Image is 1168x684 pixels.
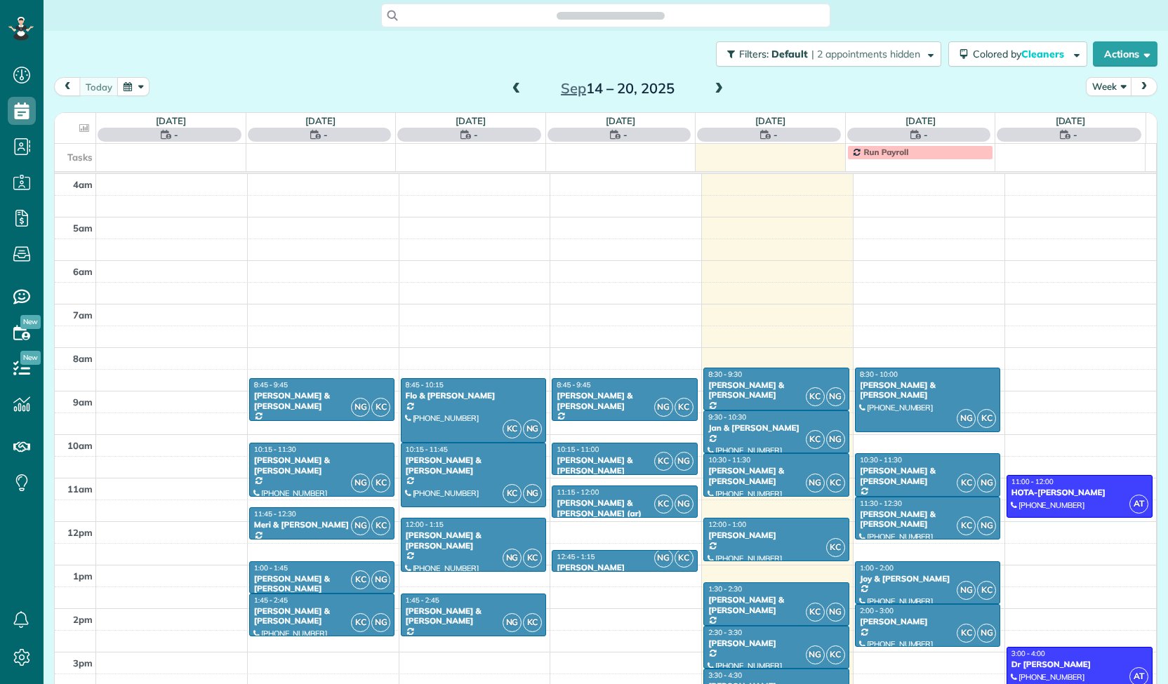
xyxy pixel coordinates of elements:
[351,613,370,632] span: KC
[774,128,778,142] span: -
[806,387,825,406] span: KC
[557,380,590,389] span: 8:45 - 9:45
[20,315,41,329] span: New
[1093,41,1157,67] button: Actions
[561,79,586,97] span: Sep
[654,398,673,417] span: NG
[1011,659,1148,669] div: Dr [PERSON_NAME]
[73,309,93,321] span: 7am
[54,77,81,96] button: prev
[156,115,186,126] a: [DATE]
[708,423,844,433] div: Jan & [PERSON_NAME]
[708,370,742,379] span: 8:30 - 9:30
[20,351,41,365] span: New
[503,613,522,632] span: NG
[73,657,93,669] span: 3pm
[957,474,976,492] span: KC
[73,222,93,234] span: 5am
[253,606,390,626] div: [PERSON_NAME] & [PERSON_NAME]
[351,398,370,417] span: NG
[675,495,693,514] span: NG
[708,413,746,422] span: 9:30 - 10:30
[826,645,845,664] span: KC
[1011,649,1045,658] span: 3:00 - 4:00
[371,398,390,417] span: KC
[73,353,93,364] span: 8am
[806,474,825,492] span: NG
[860,455,902,464] span: 10:30 - 11:30
[708,628,742,637] span: 2:30 - 3:30
[73,396,93,408] span: 9am
[1011,477,1054,486] span: 11:00 - 12:00
[957,409,976,428] span: NG
[859,466,996,486] div: [PERSON_NAME] & [PERSON_NAME]
[826,430,845,449] span: NG
[174,128,178,142] span: -
[503,484,522,503] span: KC
[905,115,936,126] a: [DATE]
[708,671,742,680] span: 3:30 - 4:30
[557,552,595,561] span: 12:45 - 1:15
[254,596,288,605] span: 1:45 - 2:45
[806,430,825,449] span: KC
[67,440,93,451] span: 10am
[73,614,93,625] span: 2pm
[675,549,693,568] span: KC
[254,563,288,572] span: 1:00 - 1:45
[405,455,542,476] div: [PERSON_NAME] & [PERSON_NAME]
[1131,77,1157,96] button: next
[826,474,845,492] span: KC
[654,452,673,471] span: KC
[675,452,693,471] span: NG
[739,48,769,60] span: Filters:
[253,391,390,411] div: [PERSON_NAME] & [PERSON_NAME]
[557,445,599,454] span: 10:15 - 11:00
[67,483,93,495] span: 11am
[708,638,844,648] div: [PERSON_NAME]
[860,563,894,572] span: 1:00 - 2:00
[1056,115,1086,126] a: [DATE]
[654,549,673,568] span: NG
[406,380,444,389] span: 8:45 - 10:15
[716,41,941,67] button: Filters: Default | 2 appointments hidden
[654,495,673,514] span: KC
[406,596,439,605] span: 1:45 - 2:45
[708,466,844,486] div: [PERSON_NAME] & [PERSON_NAME]
[977,581,996,600] span: KC
[523,484,542,503] span: NG
[253,455,390,476] div: [PERSON_NAME] & [PERSON_NAME]
[859,509,996,530] div: [PERSON_NAME] & [PERSON_NAME]
[73,570,93,582] span: 1pm
[351,474,370,492] span: NG
[1073,128,1077,142] span: -
[405,530,542,551] div: [PERSON_NAME] & [PERSON_NAME]
[948,41,1087,67] button: Colored byCleaners
[503,420,522,438] span: KC
[623,128,628,142] span: -
[530,81,705,96] h2: 14 – 20, 2025
[556,563,693,572] div: [PERSON_NAME]
[755,115,785,126] a: [DATE]
[708,455,750,464] span: 10:30 - 11:30
[351,570,370,589] span: KC
[977,624,996,643] span: NG
[254,445,296,454] span: 10:15 - 11:30
[924,128,928,142] span: -
[79,77,119,96] button: today
[371,570,390,589] span: NG
[405,606,542,626] div: [PERSON_NAME] & [PERSON_NAME]
[957,624,976,643] span: KC
[523,420,542,438] span: NG
[826,387,845,406] span: NG
[708,584,742,594] span: 1:30 - 2:30
[859,617,996,626] div: [PERSON_NAME]
[253,574,390,594] div: [PERSON_NAME] & [PERSON_NAME]
[371,613,390,632] span: NG
[806,645,825,664] span: NG
[708,530,844,540] div: [PERSON_NAME]
[973,48,1069,60] span: Colored by
[811,48,920,60] span: | 2 appointments hidden
[708,595,844,615] div: [PERSON_NAME] & [PERSON_NAME]
[675,398,693,417] span: KC
[1021,48,1066,60] span: Cleaners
